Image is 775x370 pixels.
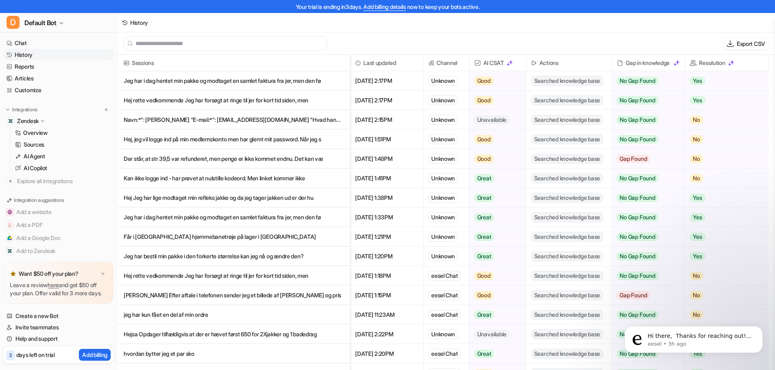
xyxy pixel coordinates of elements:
button: Yes [685,227,762,247]
span: Searched knowledge base [531,154,603,164]
a: Help and support [3,333,114,344]
button: No [685,305,762,325]
span: Last updated [354,55,420,71]
p: Hej Jeg har lige modtaget min refleks jakke og da jeg tager jakken ud er der hu [124,188,343,208]
img: Add a Google Doc [7,236,12,240]
p: Export CSV [737,39,765,48]
button: Great [469,305,521,325]
p: hvordan bytter jeg et par sko [124,344,343,364]
button: Export CSV [724,38,768,50]
button: Add a Google DocAdd a Google Doc [3,232,114,245]
h2: Actions [539,55,559,71]
span: Searched knowledge base [531,271,603,281]
span: Yes [690,213,705,221]
span: Great [474,311,494,319]
button: Good [469,91,521,110]
span: [DATE] 2:15PM [354,110,420,130]
button: Good [469,71,521,91]
div: Unknown [428,232,458,242]
span: Great [474,213,494,221]
span: Sessions [120,55,347,71]
span: Searched knowledge base [531,115,603,125]
span: Good [474,155,493,163]
span: [DATE] 1:38PM [354,188,420,208]
button: No Gap Found [612,188,679,208]
span: D [7,16,20,29]
button: No [685,286,762,305]
img: Zendesk [8,119,13,123]
a: Create a new Bot [3,310,114,322]
button: Great [469,227,521,247]
span: No Gap Found [617,194,658,202]
div: Unknown [428,212,458,222]
div: eesel Chat [428,290,461,300]
span: Gap Found [617,291,650,299]
span: No Gap Found [617,213,658,221]
button: No Gap Found [612,169,679,188]
p: Integrations [12,106,37,113]
button: Good [469,130,521,149]
img: x [100,271,105,277]
span: Great [474,252,494,260]
span: Searched knowledge base [531,310,603,320]
a: Articles [3,73,114,84]
img: star [10,270,16,277]
p: Der står, at str 39,5 var refunderet, men penge er ikke kommet endnu. Det kan væ [124,149,343,169]
div: Unknown [428,251,458,261]
span: Explore all integrations [17,175,110,188]
button: Good [469,149,521,169]
button: No Gap Found [612,247,679,266]
p: Hejsa Opdager tilfældigvis at der er hævet først 650 for 2Xjakker og 1 badedrag [124,325,343,344]
span: No [690,272,703,280]
span: Great [474,174,494,182]
p: Får i [GEOGRAPHIC_DATA] hjemmebanetrøje på lager i [GEOGRAPHIC_DATA] [124,227,343,247]
p: Sources [24,141,44,149]
button: No Gap Found [612,71,679,91]
a: History [3,49,114,61]
button: Great [469,169,521,188]
span: No [690,291,703,299]
span: Good [474,291,493,299]
button: Good [469,266,521,286]
button: Add billing [79,349,111,361]
span: [DATE] 1:20PM [354,247,420,266]
button: Yes [685,208,762,227]
span: No Gap Found [617,272,658,280]
p: days left on trial [16,351,55,359]
a: Chat [3,37,114,49]
p: Kan ikke logge ind - har prøvet at nulstille kodeord. Men linket kommer ikke [124,169,343,188]
div: Unknown [428,193,458,203]
a: here [48,281,59,288]
span: Yes [690,252,705,260]
span: No [690,174,703,182]
p: Add billing [82,351,107,359]
a: Sources [12,139,114,150]
p: 3 [9,352,12,359]
span: [DATE] 1:48PM [354,149,420,169]
span: Unavailable [474,330,509,338]
span: Searched knowledge base [531,329,603,339]
div: Unknown [428,154,458,164]
span: Good [474,96,493,104]
a: AI Agent [12,151,114,162]
button: Good [469,286,521,305]
a: Overview [12,127,114,138]
button: No Gap Found [612,227,679,247]
p: Jeg har i dag hentet min pakke og modtaget en samlet faktura fra jer, men den fø [124,71,343,91]
span: [DATE] 1:51PM [354,130,420,149]
p: jeg har kun fået en del af min ordre [124,305,343,325]
button: No Gap Found [612,91,679,110]
div: Gap in knowledge [615,55,681,71]
span: Default Bot [24,17,57,28]
span: Good [474,272,493,280]
a: Add billing details [363,3,406,10]
button: Add a websiteAdd a website [3,206,114,219]
p: Overview [23,129,48,137]
span: Searched knowledge base [531,290,603,300]
button: No Gap Found [612,208,679,227]
span: Searched knowledge base [531,134,603,144]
